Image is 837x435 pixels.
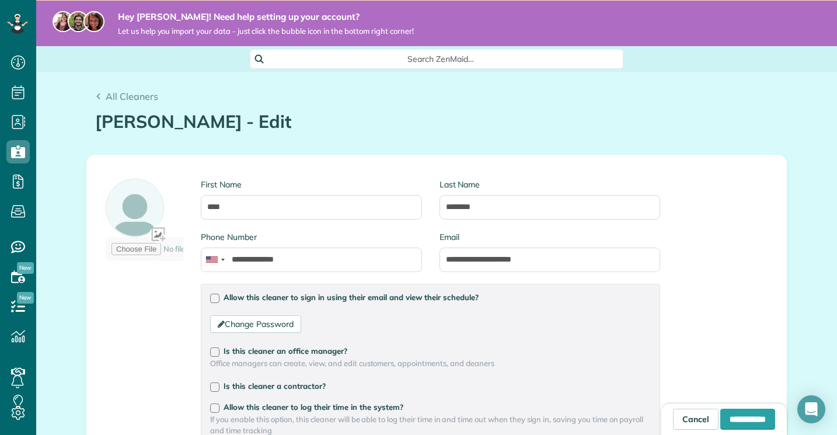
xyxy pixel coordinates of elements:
[201,231,421,243] label: Phone Number
[440,179,660,190] label: Last Name
[673,409,719,430] a: Cancel
[224,346,347,356] span: Is this cleaner an office manager?
[95,89,158,103] a: All Cleaners
[201,179,421,190] label: First Name
[118,11,414,23] strong: Hey [PERSON_NAME]! Need help setting up your account?
[440,231,660,243] label: Email
[224,402,403,412] span: Allow this cleaner to log their time in the system?
[53,11,74,32] img: maria-72a9807cf96188c08ef61303f053569d2e2a8a1cde33d635c8a3ac13582a053d.jpg
[797,395,825,423] div: Open Intercom Messenger
[95,112,778,131] h1: [PERSON_NAME] - Edit
[118,26,414,36] span: Let us help you import your data - just click the bubble icon in the bottom right corner!
[17,292,34,304] span: New
[68,11,89,32] img: jorge-587dff0eeaa6aab1f244e6dc62b8924c3b6ad411094392a53c71c6c4a576187d.jpg
[17,262,34,274] span: New
[106,91,158,102] span: All Cleaners
[83,11,104,32] img: michelle-19f622bdf1676172e81f8f8fba1fb50e276960ebfe0243fe18214015130c80e4.jpg
[210,315,301,333] a: Change Password
[201,248,228,272] div: United States: +1
[224,381,326,391] span: Is this cleaner a contractor?
[210,358,651,369] span: Office managers can create, view, and edit customers, appointments, and cleaners
[224,293,479,302] span: Allow this cleaner to sign in using their email and view their schedule?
